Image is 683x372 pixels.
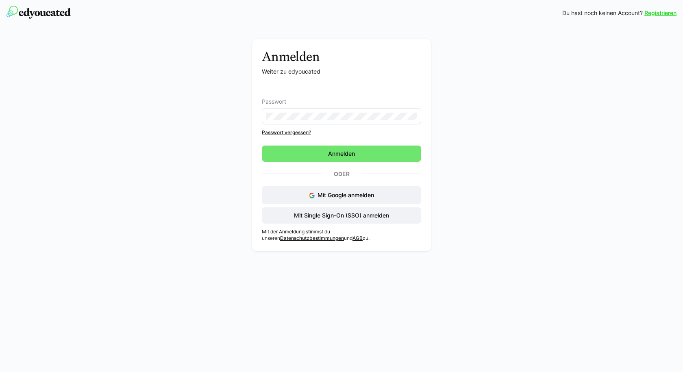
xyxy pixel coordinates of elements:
span: Mit Single Sign-On (SSO) anmelden [293,211,390,220]
a: Datenschutzbestimmungen [280,235,344,241]
a: Registrieren [644,9,676,17]
h3: Anmelden [262,49,421,64]
p: Oder [322,168,361,180]
img: edyoucated [7,6,71,19]
p: Weiter zu edyoucated [262,67,421,76]
a: Passwort vergessen? [262,129,421,136]
a: AGB [352,235,363,241]
p: Mit der Anmeldung stimmst du unseren und zu. [262,228,421,241]
button: Mit Google anmelden [262,186,421,204]
span: Anmelden [327,150,356,158]
button: Anmelden [262,146,421,162]
button: Mit Single Sign-On (SSO) anmelden [262,207,421,224]
span: Du hast noch keinen Account? [562,9,643,17]
span: Passwort [262,98,286,105]
span: Mit Google anmelden [318,191,374,198]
